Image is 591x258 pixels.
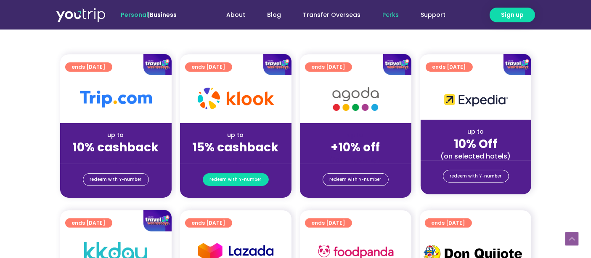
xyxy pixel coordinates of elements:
[192,218,225,228] span: ends [DATE]
[199,7,457,23] nav: Menu
[193,139,279,156] strong: 15% cashback
[216,7,257,23] a: About
[427,152,525,161] div: (on selected hotels)
[185,218,232,228] a: ends [DATE]
[410,7,457,23] a: Support
[348,131,363,139] span: up to
[83,173,149,186] a: redeem with Y-number
[67,131,165,140] div: up to
[425,218,472,228] a: ends [DATE]
[187,155,285,164] div: (for stays only)
[90,174,142,185] span: redeem with Y-number
[203,173,269,186] a: redeem with Y-number
[305,218,352,228] a: ends [DATE]
[432,218,465,228] span: ends [DATE]
[121,11,177,19] span: |
[210,174,262,185] span: redeem with Y-number
[372,7,410,23] a: Perks
[292,7,372,23] a: Transfer Overseas
[450,170,502,182] span: redeem with Y-number
[307,155,405,164] div: (for stays only)
[67,155,165,164] div: (for stays only)
[330,174,382,185] span: redeem with Y-number
[443,170,509,183] a: redeem with Y-number
[454,136,498,152] strong: 10% Off
[150,11,177,19] a: Business
[501,11,524,19] span: Sign up
[331,139,380,156] strong: +10% off
[323,173,389,186] a: redeem with Y-number
[121,11,148,19] span: Personal
[73,139,159,156] strong: 10% cashback
[257,7,292,23] a: Blog
[427,127,525,136] div: up to
[312,218,345,228] span: ends [DATE]
[490,8,535,22] a: Sign up
[187,131,285,140] div: up to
